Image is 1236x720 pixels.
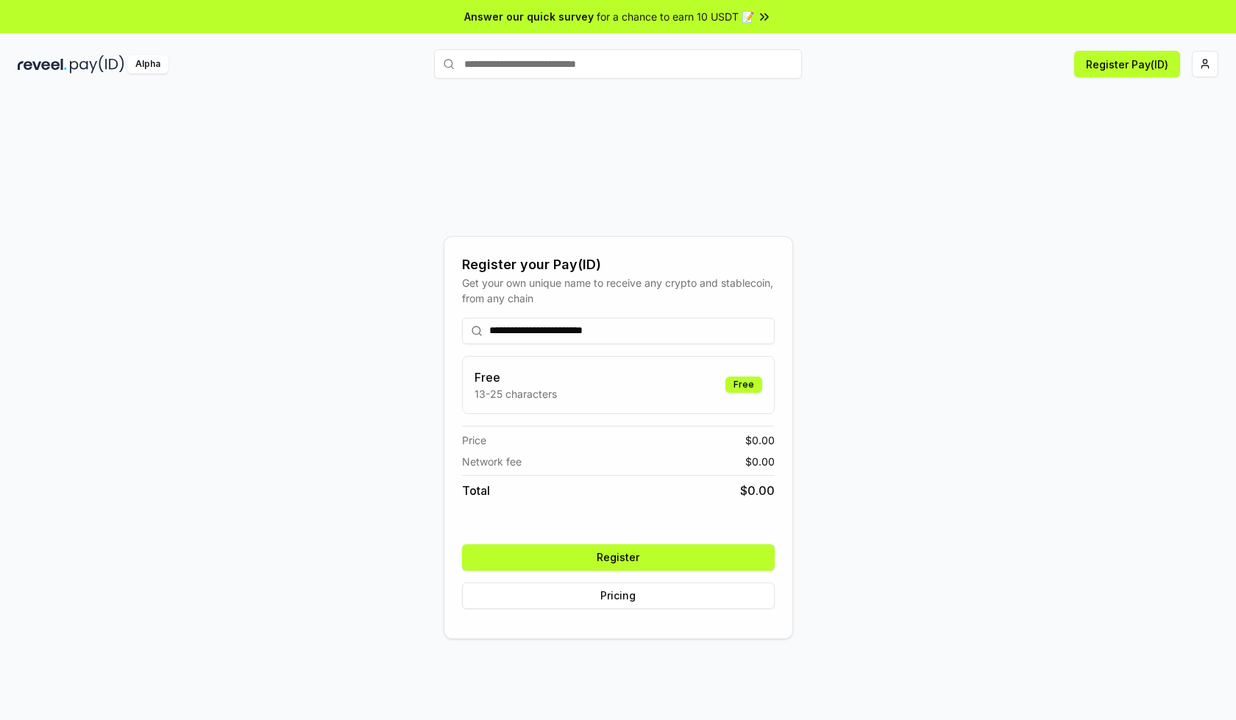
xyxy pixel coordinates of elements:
h3: Free [475,368,557,386]
img: reveel_dark [18,55,67,74]
div: Get your own unique name to receive any crypto and stablecoin, from any chain [462,275,775,306]
button: Register [462,544,775,571]
img: pay_id [70,55,124,74]
span: $ 0.00 [745,432,775,448]
span: $ 0.00 [740,482,775,499]
button: Pricing [462,582,775,609]
div: Register your Pay(ID) [462,254,775,275]
div: Free [725,377,762,393]
span: for a chance to earn 10 USDT 📝 [597,9,754,24]
div: Alpha [127,55,168,74]
span: Total [462,482,490,499]
span: $ 0.00 [745,454,775,469]
button: Register Pay(ID) [1074,51,1180,77]
span: Network fee [462,454,522,469]
p: 13-25 characters [475,386,557,402]
span: Answer our quick survey [464,9,594,24]
span: Price [462,432,486,448]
